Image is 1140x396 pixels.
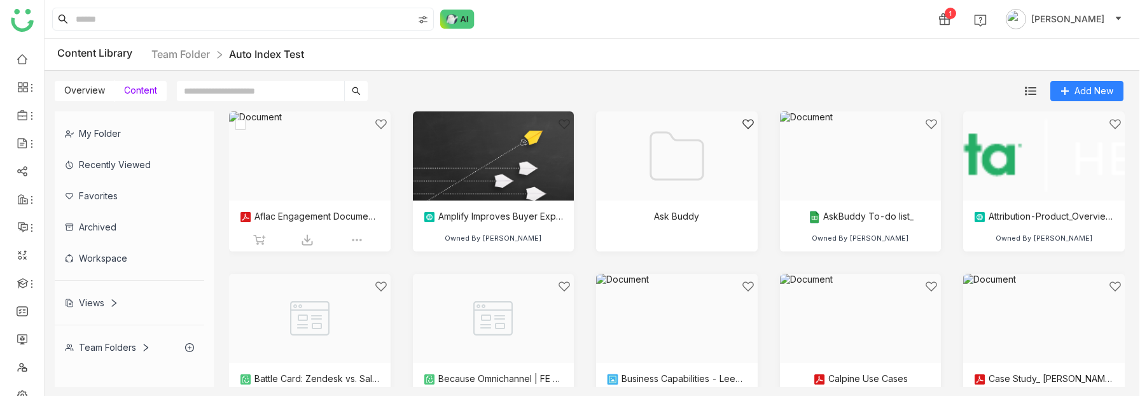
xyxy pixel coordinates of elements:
img: paper.svg [239,373,252,386]
img: add_to_share_grey.svg [253,234,266,246]
a: Team Folder [151,48,210,60]
div: Attribution-Product_Overview test [973,211,1115,223]
button: Add New [1050,81,1123,101]
div: Workspace [55,243,204,274]
img: g-xls.svg [808,211,821,223]
img: logo [11,9,34,32]
div: Ask Buddy [654,211,699,222]
button: [PERSON_NAME] [1003,9,1125,29]
img: download.svg [301,234,314,246]
img: Document [229,111,391,201]
img: list.svg [1025,85,1036,97]
div: My Folder [55,118,204,149]
img: Paper [229,274,391,363]
img: pdf.svg [973,373,986,386]
div: Archived [55,211,204,243]
div: Owned By [PERSON_NAME] [996,234,1093,243]
div: Content Library [57,46,304,62]
img: avatar [1006,9,1026,29]
img: Document [596,274,758,363]
img: search-type.svg [418,15,428,25]
div: Views [65,297,118,308]
img: Document [963,274,1125,363]
span: Content [124,85,157,95]
a: Auto Index Test [229,48,304,60]
img: more-options.svg [351,234,363,246]
img: Folder [645,124,709,188]
span: Add New [1074,84,1113,98]
div: Recently Viewed [55,149,204,180]
div: 1 [945,8,956,19]
div: Calpine Use Cases [813,373,908,386]
div: Owned By [PERSON_NAME] [812,234,909,243]
div: Business Capabilities - Leegality | Setup Fees [606,373,747,386]
div: AskBuddy To-do list_ [808,211,914,223]
img: pdf.svg [813,373,826,386]
div: Owned By [PERSON_NAME] [445,234,542,243]
img: Paper [413,274,574,363]
img: paper.svg [423,373,436,386]
div: Battle Card: Zendesk vs. Salesforce [239,373,380,386]
img: article.svg [423,211,436,223]
div: Amplify Improves Buyer Experience With BookIt for Forms [423,211,564,223]
img: png.svg [606,373,619,386]
div: Favorites [55,180,204,211]
div: Team Folders [65,342,150,353]
img: Document [780,274,942,363]
div: Because Omnichannel | FE Credit [423,373,564,386]
span: Overview [64,85,105,95]
img: help.svg [974,14,987,27]
img: Document [780,111,942,201]
img: article.svg [973,211,986,223]
div: Case Study_ [PERSON_NAME] School of Culinary Arts [973,373,1115,386]
span: [PERSON_NAME] [1031,12,1104,26]
img: ask-buddy-normal.svg [440,10,475,29]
